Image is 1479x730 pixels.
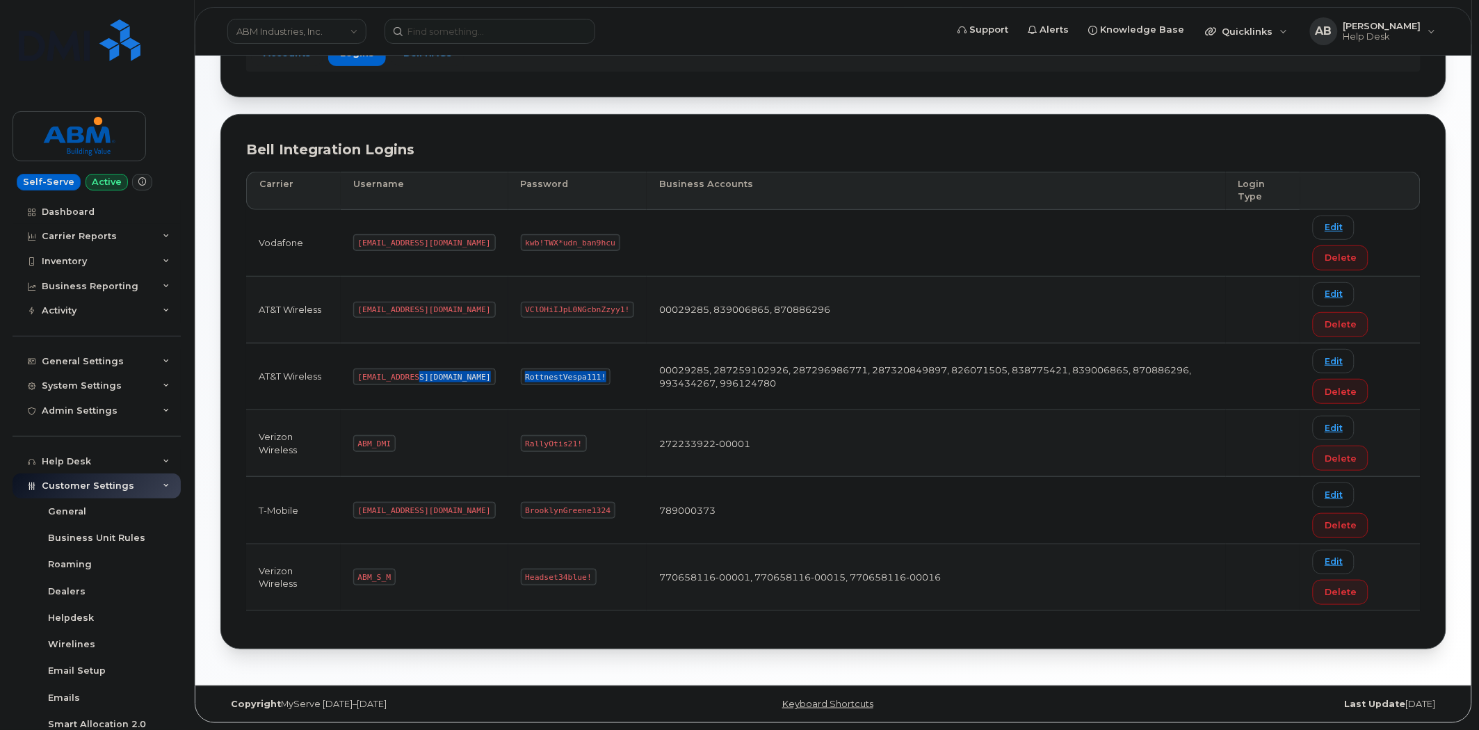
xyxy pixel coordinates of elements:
a: Edit [1313,550,1355,574]
th: Username [341,172,508,210]
code: [EMAIL_ADDRESS][DOMAIN_NAME] [353,368,496,385]
button: Delete [1313,379,1368,404]
a: Edit [1313,416,1355,440]
code: [EMAIL_ADDRESS][DOMAIN_NAME] [353,502,496,519]
td: AT&T Wireless [246,343,341,410]
button: Delete [1313,446,1368,471]
span: Support [970,23,1009,37]
td: 00029285, 287259102926, 287296986771, 287320849897, 826071505, 838775421, 839006865, 870886296, 9... [647,343,1226,410]
input: Find something... [385,19,595,44]
code: Headset34blue! [521,569,597,585]
th: Business Accounts [647,172,1226,210]
span: Delete [1325,585,1357,599]
td: T-Mobile [246,477,341,544]
td: AT&T Wireless [246,277,341,343]
span: AB [1316,23,1332,40]
a: Edit [1313,349,1355,373]
a: Edit [1313,216,1355,240]
code: [EMAIL_ADDRESS][DOMAIN_NAME] [353,234,496,251]
div: Bell Integration Logins [246,140,1421,160]
code: RallyOtis21! [521,435,587,452]
td: 789000373 [647,477,1226,544]
code: RottnestVespa111! [521,368,611,385]
span: Delete [1325,519,1357,532]
span: Delete [1325,318,1357,331]
span: Quicklinks [1222,26,1273,37]
div: MyServe [DATE]–[DATE] [220,699,629,710]
strong: Copyright [231,699,281,709]
a: Alerts [1019,16,1079,44]
td: 272233922-00001 [647,410,1226,477]
code: [EMAIL_ADDRESS][DOMAIN_NAME] [353,302,496,318]
span: [PERSON_NAME] [1343,20,1421,31]
span: Alerts [1040,23,1069,37]
th: Login Type [1226,172,1300,210]
a: Support [948,16,1019,44]
code: BrooklynGreene1324 [521,502,615,519]
th: Carrier [246,172,341,210]
span: Knowledge Base [1101,23,1185,37]
code: ABM_DMI [353,435,396,452]
td: Verizon Wireless [246,544,341,611]
td: Vodafone [246,210,341,277]
span: Help Desk [1343,31,1421,42]
button: Delete [1313,312,1368,337]
a: Edit [1313,282,1355,307]
button: Delete [1313,513,1368,538]
div: Alex Bradshaw [1300,17,1446,45]
td: Verizon Wireless [246,410,341,477]
strong: Last Update [1345,699,1406,709]
span: Delete [1325,452,1357,465]
button: Delete [1313,245,1368,270]
td: 770658116-00001, 770658116-00015, 770658116-00016 [647,544,1226,611]
td: 00029285, 839006865, 870886296 [647,277,1226,343]
code: VClOHiIJpL0NGcbnZzyy1! [521,302,635,318]
th: Password [508,172,647,210]
a: ABM Industries, Inc. [227,19,366,44]
a: Knowledge Base [1079,16,1195,44]
button: Delete [1313,580,1368,605]
span: Delete [1325,251,1357,264]
a: Edit [1313,482,1355,507]
div: [DATE] [1037,699,1446,710]
code: kwb!TWX*udn_ban9hcu [521,234,620,251]
span: Delete [1325,385,1357,398]
code: ABM_S_M [353,569,396,585]
a: Keyboard Shortcuts [782,699,873,709]
div: Quicklinks [1196,17,1298,45]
